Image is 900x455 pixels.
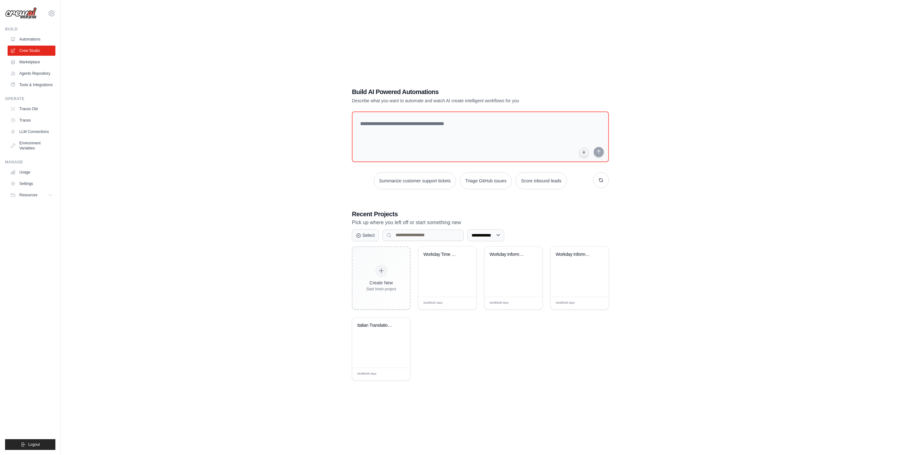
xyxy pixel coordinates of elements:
[593,172,609,188] button: Get new suggestions
[594,301,599,306] span: Edit
[461,301,467,306] span: Edit
[460,172,512,189] button: Triage GitHub issues
[366,287,396,292] div: Start fresh project
[352,87,565,96] h1: Build AI Powered Automations
[374,172,456,189] button: Summarize customer support tickets
[8,115,55,125] a: Traces
[352,218,609,227] p: Pick up where you left off or start something new
[579,148,589,157] button: Click to speak your automation idea
[8,46,55,56] a: Crew Studio
[5,439,55,450] button: Logout
[5,160,55,165] div: Manage
[352,210,609,218] h3: Recent Projects
[8,68,55,79] a: Agents Repository
[423,301,443,305] span: Modified 2 days
[528,301,533,306] span: Edit
[5,7,37,19] img: Logo
[490,252,528,257] div: Workday Information Crew
[8,138,55,153] a: Environment Variables
[8,57,55,67] a: Marketplace
[366,280,396,286] div: Create New
[490,301,509,305] span: Modified 8 days
[352,229,379,241] button: Select
[8,190,55,200] button: Resources
[395,372,401,376] span: Edit
[8,80,55,90] a: Tools & Integrations
[556,252,594,257] div: Workday Information Crew
[19,193,37,198] span: Resources
[8,179,55,189] a: Settings
[8,167,55,177] a: Usage
[8,104,55,114] a: Traces Old
[556,301,575,305] span: Modified 9 days
[516,172,567,189] button: Score inbound leads
[5,27,55,32] div: Build
[8,34,55,44] a: Automations
[352,98,565,104] p: Describe what you want to automate and watch AI create intelligent workflows for you
[8,127,55,137] a: LLM Connections
[423,252,462,257] div: Workday Time Off Retrieval
[357,372,377,376] span: Modified 9 days
[28,442,40,447] span: Logout
[868,425,900,455] iframe: Chat Widget
[357,323,396,328] div: Italian Translation Automation
[5,96,55,101] div: Operate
